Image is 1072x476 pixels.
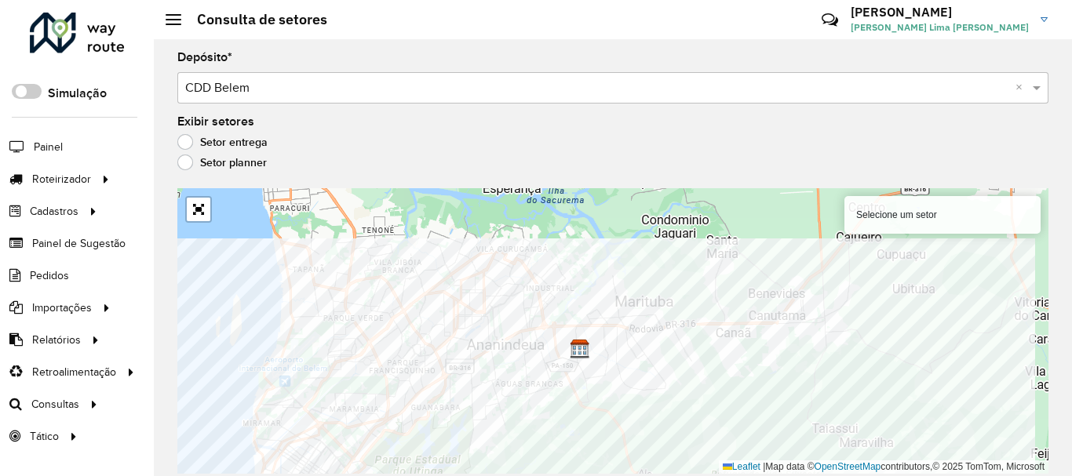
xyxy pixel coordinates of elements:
div: Map data © contributors,© 2025 TomTom, Microsoft [719,460,1048,474]
span: Importações [32,300,92,316]
a: Contato Rápido [813,3,847,37]
span: Clear all [1015,78,1029,97]
span: Painel de Sugestão [32,235,126,252]
label: Depósito [177,48,232,67]
a: Leaflet [723,461,760,472]
a: OpenStreetMap [815,461,881,472]
span: Roteirizador [32,171,91,187]
h2: Consulta de setores [181,11,327,28]
span: Relatórios [32,332,81,348]
a: Abrir mapa em tela cheia [187,198,210,221]
span: Pedidos [30,267,69,284]
h3: [PERSON_NAME] [851,5,1029,20]
span: Tático [30,428,59,445]
label: Exibir setores [177,112,254,131]
span: [PERSON_NAME] Lima [PERSON_NAME] [851,20,1029,35]
div: Selecione um setor [844,196,1041,234]
label: Simulação [48,84,107,103]
label: Setor planner [177,154,267,170]
span: Consultas [31,396,79,412]
span: Painel [34,139,63,155]
span: | [763,461,765,472]
label: Setor entrega [177,134,268,150]
span: Cadastros [30,203,78,220]
span: Retroalimentação [32,364,116,380]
